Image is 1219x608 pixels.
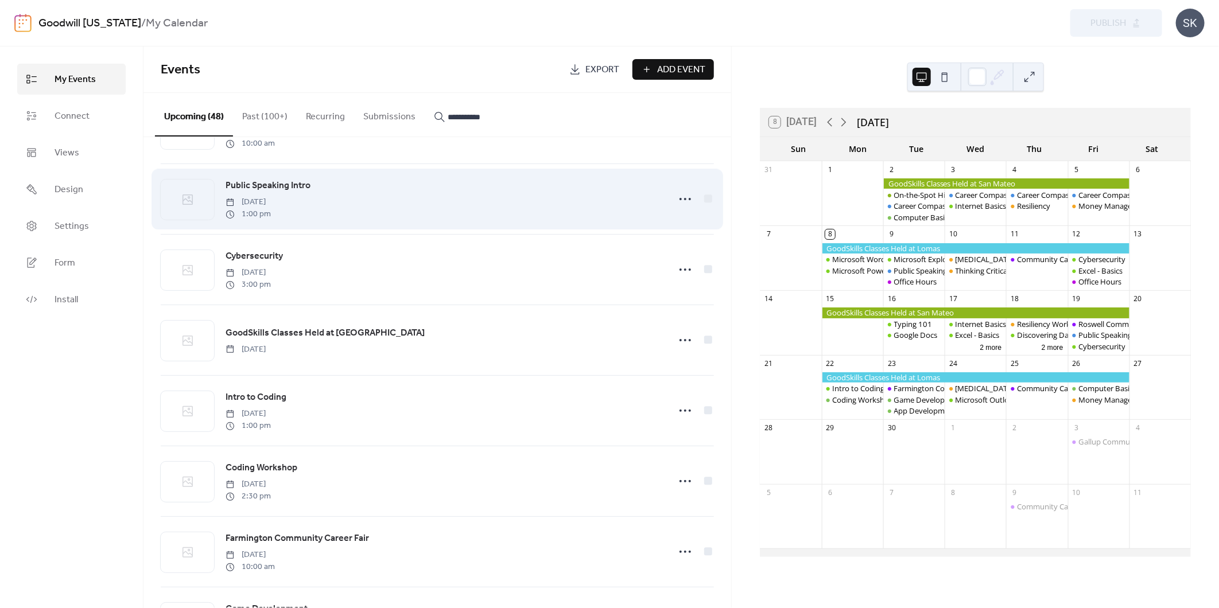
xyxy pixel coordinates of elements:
[956,266,1015,276] div: Thinking Critically
[1017,254,1096,264] div: Community Career Fair
[887,137,946,161] div: Tue
[17,64,126,95] a: My Events
[226,490,271,502] span: 2:30 pm
[17,284,126,315] a: Install
[1133,358,1143,368] div: 27
[825,165,835,174] div: 1
[764,165,774,174] div: 31
[764,229,774,239] div: 7
[226,326,425,341] a: GoodSkills Classes Held at [GEOGRAPHIC_DATA]
[141,13,146,34] b: /
[1068,276,1129,287] div: Office Hours
[1072,165,1081,174] div: 5
[14,14,32,32] img: logo
[1010,488,1020,497] div: 9
[887,423,896,433] div: 30
[883,201,945,211] div: Career Compass North: Career Exploration
[946,137,1005,161] div: Wed
[1078,341,1125,352] div: Cybersecurity
[949,294,958,304] div: 17
[55,256,75,270] span: Form
[226,344,266,356] span: [DATE]
[956,330,1000,340] div: Excel - Basics
[38,13,141,34] a: Goodwill [US_STATE]
[832,383,884,393] div: Intro to Coding
[1017,201,1050,211] div: Resiliency
[894,201,1039,211] div: Career Compass North: Career Exploration
[894,276,937,287] div: Office Hours
[822,372,1129,383] div: GoodSkills Classes Held at Lomas
[161,57,200,83] span: Events
[822,266,883,276] div: Microsoft PowerPoint
[1068,383,1129,393] div: Computer Basics
[764,294,774,304] div: 14
[1072,358,1081,368] div: 26
[1068,319,1129,329] div: Roswell Community Career Fair
[226,461,297,475] span: Coding Workshop
[832,254,886,264] div: Microsoft Word
[226,326,425,340] span: GoodSkills Classes Held at [GEOGRAPHIC_DATA]
[956,254,1015,264] div: [MEDICAL_DATA]
[1133,488,1143,497] div: 11
[945,383,1006,393] div: Stress Management Workshop
[894,266,966,276] div: Public Speaking Intro
[1078,276,1121,287] div: Office Hours
[226,196,271,208] span: [DATE]
[226,561,275,573] span: 10:00 am
[832,395,894,405] div: Coding Workshop
[1068,254,1129,264] div: Cybersecurity
[1037,341,1068,352] button: 2 more
[883,266,945,276] div: Public Speaking Intro
[226,249,283,264] a: Cybersecurity
[17,174,126,205] a: Design
[17,247,126,278] a: Form
[1123,137,1182,161] div: Sat
[1010,294,1020,304] div: 18
[825,423,835,433] div: 29
[1078,383,1136,393] div: Computer Basics
[883,383,945,393] div: Farmington Community Career Fair
[1133,229,1143,239] div: 13
[226,391,286,404] span: Intro to Coding
[945,201,1006,211] div: Internet Basics
[226,138,275,150] span: 10:00 am
[55,183,83,197] span: Design
[956,190,1091,200] div: Career Compass East: Resume/Applying
[883,395,945,405] div: Game Development
[883,319,945,329] div: Typing 101
[883,406,945,416] div: App Development
[945,395,1006,405] div: Microsoft Outlook
[883,276,945,287] div: Office Hours
[887,488,896,497] div: 7
[1133,294,1143,304] div: 20
[1006,501,1067,512] div: Community Career Fair
[226,267,271,279] span: [DATE]
[883,190,945,200] div: On-the-Spot Hiring Fair
[354,93,425,135] button: Submissions
[894,319,933,329] div: Typing 101
[1078,330,1151,340] div: Public Speaking Intro
[17,137,126,168] a: Views
[155,93,233,137] button: Upcoming (48)
[883,178,1129,189] div: GoodSkills Classes Held at San Mateo
[945,330,1006,340] div: Excel - Basics
[226,250,283,263] span: Cybersecurity
[226,208,271,220] span: 1:00 pm
[945,190,1006,200] div: Career Compass East: Resume/Applying
[894,254,957,264] div: Microsoft Explorer
[226,532,369,545] span: Farmington Community Career Fair
[825,358,835,368] div: 22
[226,531,369,546] a: Farmington Community Career Fair
[883,330,945,340] div: Google Docs
[822,307,1129,318] div: GoodSkills Classes Held at San Mateo
[1072,229,1081,239] div: 12
[1017,330,1076,340] div: Discovering Data
[887,358,896,368] div: 23
[1068,436,1129,447] div: Gallup Community Career Fair
[956,319,1007,329] div: Internet Basics
[1010,423,1020,433] div: 2
[632,59,714,80] button: Add Event
[894,406,957,416] div: App Development
[825,294,835,304] div: 15
[832,266,907,276] div: Microsoft PowerPoint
